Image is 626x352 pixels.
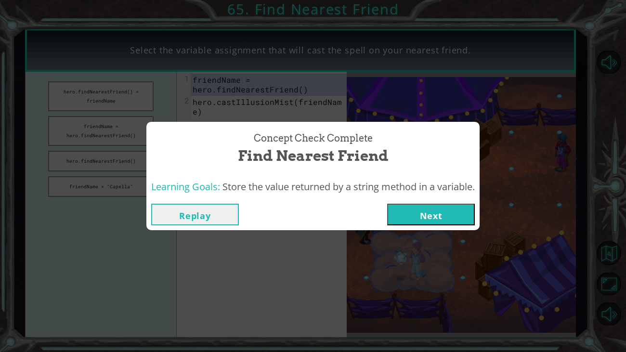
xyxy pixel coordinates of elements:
span: Concept Check Complete [254,131,373,145]
span: Find Nearest Friend [238,145,389,166]
span: Store the value returned by a string method in a variable. [222,180,475,193]
button: Next [387,204,475,225]
button: Replay [151,204,239,225]
span: Learning Goals: [151,180,220,193]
